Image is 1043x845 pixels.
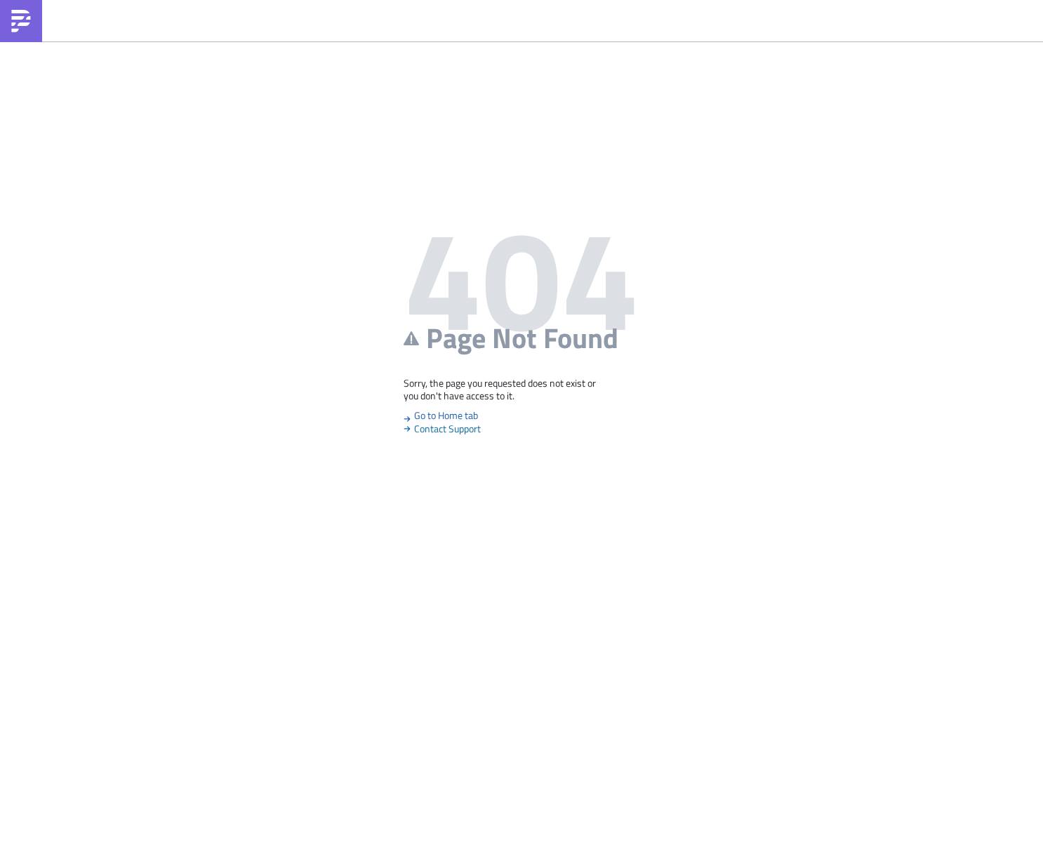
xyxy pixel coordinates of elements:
h2: Page Not Found [404,320,639,356]
img: PushMetrics [10,10,32,32]
h1: 404 [404,236,639,320]
p: Sorry, the page you requested does not exist or you don't have access to it. [404,377,639,402]
a: Go to Home tab [404,408,478,422]
span: Contact Support [404,422,639,435]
